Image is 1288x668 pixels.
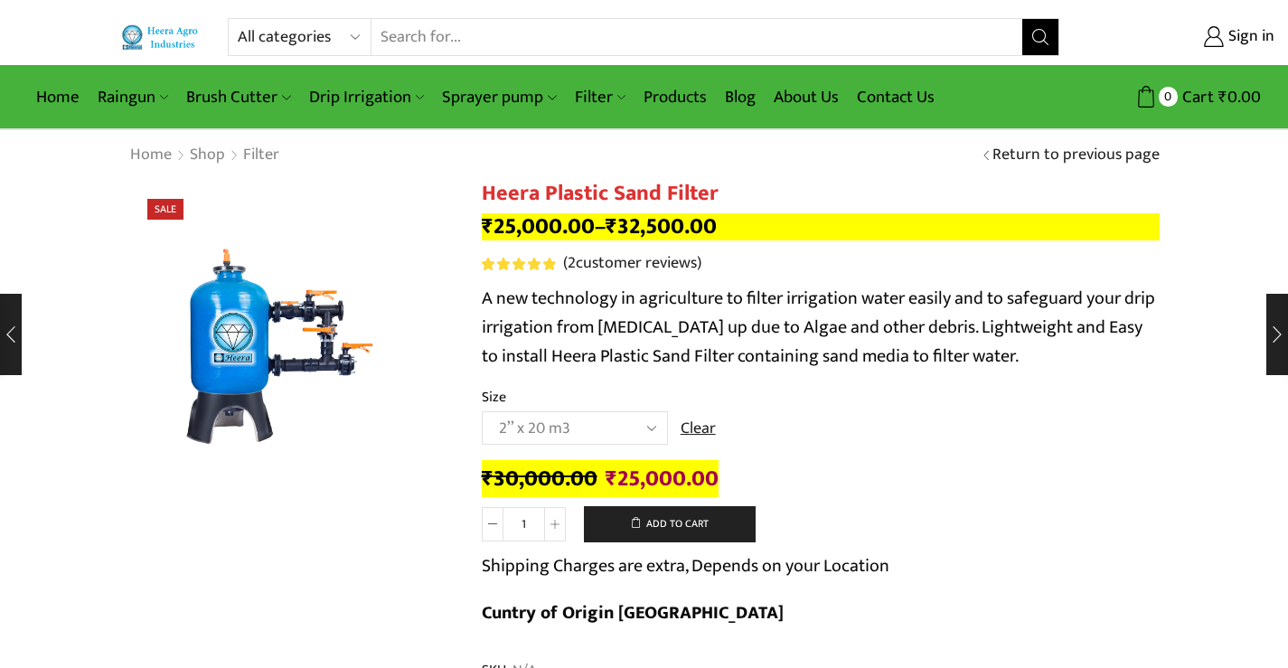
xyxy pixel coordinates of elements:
[992,144,1160,167] a: Return to previous page
[716,76,765,118] a: Blog
[606,460,719,497] bdi: 25,000.00
[482,551,889,580] p: Shipping Charges are extra, Depends on your Location
[1218,83,1261,111] bdi: 0.00
[1218,83,1227,111] span: ₹
[1224,25,1274,49] span: Sign in
[1077,80,1261,114] a: 0 Cart ₹0.00
[681,418,716,441] a: Clear options
[433,76,565,118] a: Sprayer pump
[482,460,597,497] bdi: 30,000.00
[584,506,756,542] button: Add to cart
[482,284,1160,371] p: A new technology in agriculture to filter irrigation water easily and to safeguard your drip irri...
[1022,19,1058,55] button: Search button
[765,76,848,118] a: About Us
[371,19,1023,55] input: Search for...
[1159,87,1178,106] span: 0
[129,144,173,167] a: Home
[635,76,716,118] a: Products
[482,208,494,245] span: ₹
[848,76,944,118] a: Contact Us
[482,213,1160,240] p: –
[482,258,555,270] div: Rated 5.00 out of 5
[147,199,183,220] span: Sale
[482,258,559,270] span: 2
[89,76,177,118] a: Raingun
[242,144,280,167] a: Filter
[300,76,433,118] a: Drip Irrigation
[482,387,506,408] label: Size
[1086,21,1274,53] a: Sign in
[503,507,544,541] input: Product quantity
[129,144,280,167] nav: Breadcrumb
[482,208,595,245] bdi: 25,000.00
[568,249,576,277] span: 2
[1178,85,1214,109] span: Cart
[482,460,494,497] span: ₹
[566,76,635,118] a: Filter
[27,76,89,118] a: Home
[482,258,555,270] span: Rated out of 5 based on customer ratings
[606,460,617,497] span: ₹
[189,144,226,167] a: Shop
[606,208,617,245] span: ₹
[177,76,299,118] a: Brush Cutter
[482,181,1160,207] h1: Heera Plastic Sand Filter
[482,597,784,628] b: Cuntry of Origin [GEOGRAPHIC_DATA]
[606,208,717,245] bdi: 32,500.00
[563,252,701,276] a: (2customer reviews)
